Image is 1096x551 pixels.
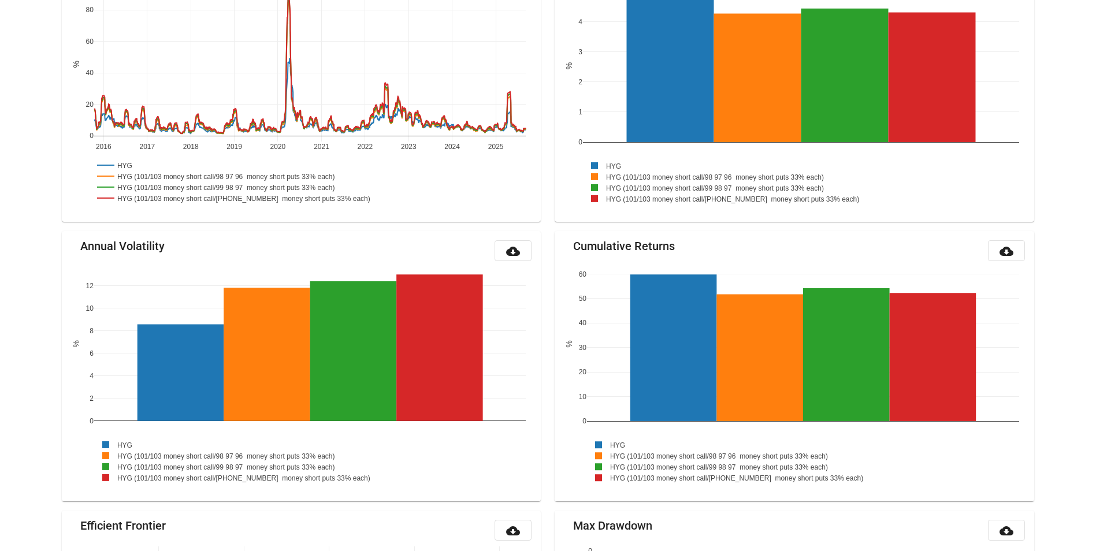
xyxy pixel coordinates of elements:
mat-icon: cloud_download [1000,524,1013,538]
mat-card-title: Annual Volatility [80,240,165,252]
mat-icon: cloud_download [506,244,520,258]
mat-card-title: Efficient Frontier [80,520,166,531]
mat-card-title: Cumulative Returns [573,240,675,252]
mat-card-title: Max Drawdown [573,520,652,531]
mat-icon: cloud_download [1000,244,1013,258]
mat-icon: cloud_download [506,524,520,538]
